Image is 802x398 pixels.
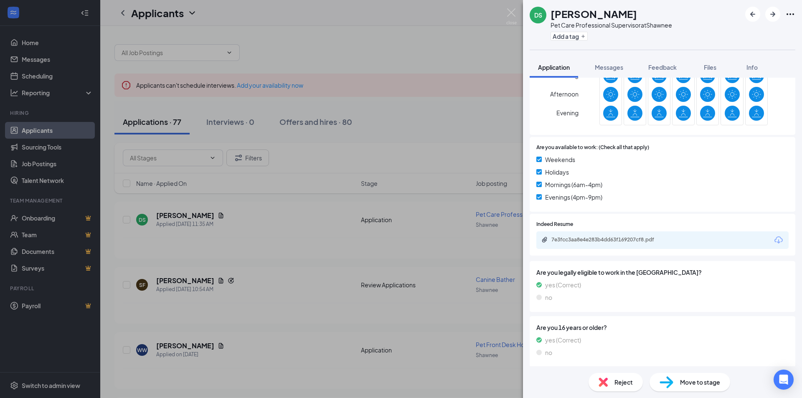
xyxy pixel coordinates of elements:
span: Messages [595,63,623,71]
div: DS [534,11,542,19]
span: no [545,293,552,302]
svg: Plus [581,34,586,39]
div: Open Intercom Messenger [774,370,794,390]
span: Application [538,63,570,71]
span: no [545,348,552,357]
span: Evenings (4pm-9pm) [545,193,602,202]
span: Indeed Resume [536,221,573,228]
span: yes (Correct) [545,280,581,289]
span: Files [704,63,716,71]
svg: ArrowRight [768,9,778,19]
svg: Ellipses [785,9,795,19]
span: Reject [614,378,633,387]
button: PlusAdd a tag [551,32,588,41]
div: 7e3fcc3aa8e4e283b4dd63f169207cf8.pdf [551,236,668,243]
span: Are you legally eligible to work in the [GEOGRAPHIC_DATA]? [536,268,789,277]
span: Are you 16 years or older? [536,323,789,332]
span: Info [746,63,758,71]
span: Mornings (6am-4pm) [545,180,602,189]
span: Are you available to work: (Check all that apply) [536,144,649,152]
svg: Paperclip [541,236,548,243]
span: Holidays [545,167,569,177]
a: Paperclip7e3fcc3aa8e4e283b4dd63f169207cf8.pdf [541,236,677,244]
button: ArrowLeftNew [745,7,760,22]
span: Move to stage [680,378,720,387]
span: Feedback [648,63,677,71]
button: ArrowRight [765,7,780,22]
h1: [PERSON_NAME] [551,7,637,21]
span: Evening [556,105,579,120]
div: Pet Care Professional Supervisor at Shawnee [551,21,672,29]
span: Afternoon [550,86,579,101]
svg: ArrowLeftNew [748,9,758,19]
svg: Download [774,235,784,245]
span: Weekends [545,155,575,164]
span: yes (Correct) [545,335,581,345]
